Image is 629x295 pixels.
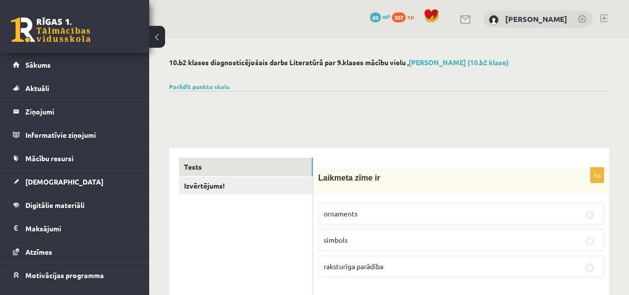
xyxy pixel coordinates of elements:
[13,240,137,263] a: Atzīmes
[324,235,348,244] span: simbols
[392,12,406,22] span: 307
[25,200,85,209] span: Digitālie materiāli
[13,123,137,146] a: Informatīvie ziņojumi
[13,77,137,99] a: Aktuāli
[586,264,594,272] input: raksturīga parādība
[13,100,137,123] a: Ziņojumi
[25,271,104,280] span: Motivācijas programma
[11,17,90,42] a: Rīgas 1. Tālmācības vidusskola
[25,217,137,240] legend: Maksājumi
[25,247,52,256] span: Atzīmes
[409,58,509,67] a: [PERSON_NAME] (10.b2 klase)
[382,12,390,20] span: mP
[25,60,51,69] span: Sākums
[505,14,567,24] a: [PERSON_NAME]
[407,12,414,20] span: xp
[324,262,383,271] span: raksturīga parādība
[13,194,137,216] a: Digitālie materiāli
[370,12,381,22] span: 69
[13,217,137,240] a: Maksājumi
[489,15,499,25] img: Fjodors Latatujevs
[169,58,609,67] h2: 10.b2 klases diagnosticējošais darbs Literatūrā par 9.klases mācību vielu ,
[590,167,604,183] p: 1p
[324,209,358,218] span: ornaments
[25,123,137,146] legend: Informatīvie ziņojumi
[13,53,137,76] a: Sākums
[25,154,74,163] span: Mācību resursi
[25,84,49,93] span: Aktuāli
[13,147,137,170] a: Mācību resursi
[179,158,313,176] a: Tests
[169,83,230,91] a: Parādīt punktu skalu
[13,170,137,193] a: [DEMOGRAPHIC_DATA]
[318,174,380,182] span: Laikmeta zīme ir
[179,177,313,195] a: Izvērtējums!
[586,211,594,219] input: ornaments
[25,177,103,186] span: [DEMOGRAPHIC_DATA]
[25,100,137,123] legend: Ziņojumi
[586,237,594,245] input: simbols
[370,12,390,20] a: 69 mP
[392,12,419,20] a: 307 xp
[13,264,137,287] a: Motivācijas programma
